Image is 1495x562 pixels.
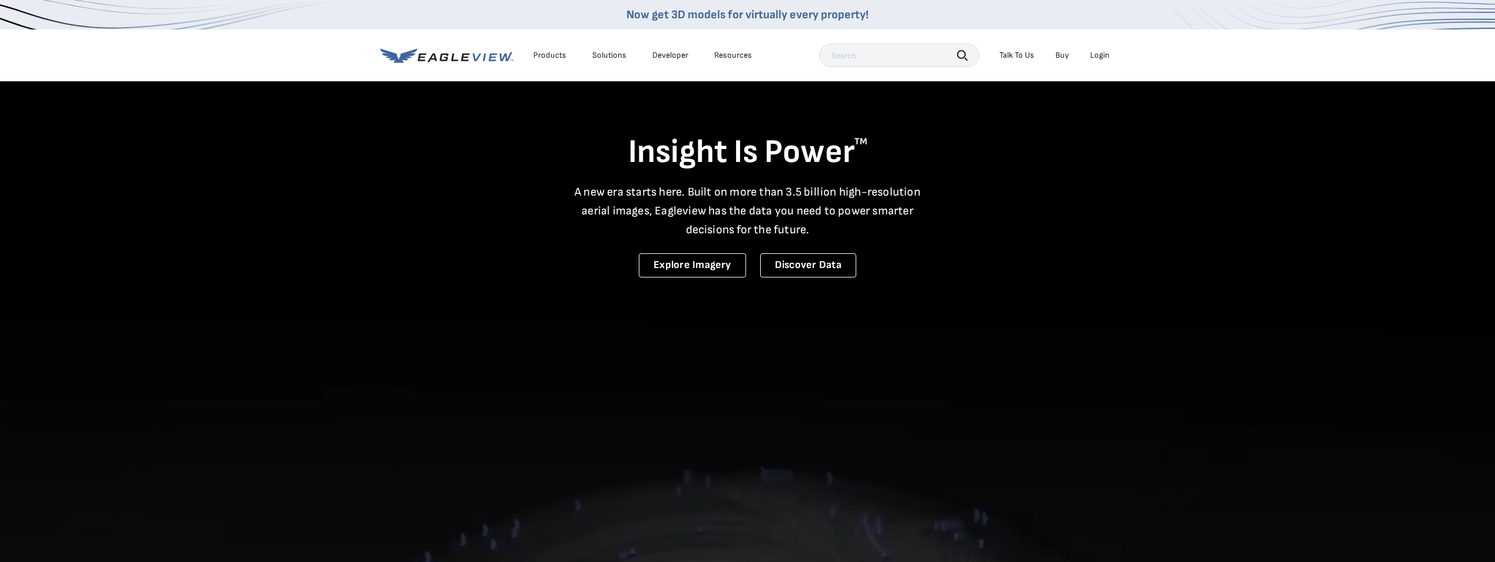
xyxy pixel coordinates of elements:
[639,253,746,277] a: Explore Imagery
[652,50,688,61] a: Developer
[592,50,626,61] div: Solutions
[567,183,928,239] p: A new era starts here. Built on more than 3.5 billion high-resolution aerial images, Eagleview ha...
[819,44,979,67] input: Search
[626,8,869,22] a: Now get 3D models for virtually every property!
[714,50,752,61] div: Resources
[760,253,856,277] a: Discover Data
[999,50,1034,61] div: Talk To Us
[1090,50,1110,61] div: Login
[854,136,867,147] sup: TM
[1055,50,1069,61] a: Buy
[380,132,1116,173] h1: Insight Is Power
[533,50,566,61] div: Products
